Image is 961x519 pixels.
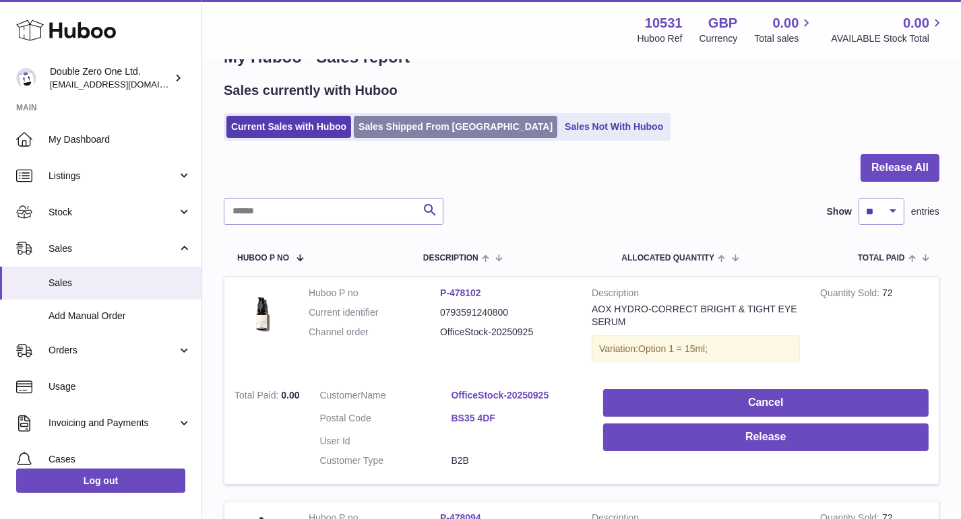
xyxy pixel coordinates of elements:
span: entries [911,205,939,218]
span: Sales [49,242,177,255]
a: Sales Shipped From [GEOGRAPHIC_DATA] [354,116,557,138]
span: 0.00 [903,14,929,32]
span: Option 1 = 15ml; [638,343,708,354]
span: Listings [49,170,177,182]
span: Stock [49,206,177,219]
span: Total paid [858,254,905,263]
span: [EMAIL_ADDRESS][DOMAIN_NAME] [50,79,198,90]
dt: Name [320,389,452,405]
span: My Dashboard [49,133,191,146]
span: Cases [49,453,191,466]
span: Huboo P no [237,254,289,263]
strong: Description [592,287,800,303]
a: Current Sales with Huboo [226,116,351,138]
button: Release [603,423,929,451]
div: Double Zero One Ltd. [50,65,171,91]
span: Orders [49,344,177,357]
h2: Sales currently with Huboo [224,81,398,100]
span: Total sales [754,32,814,45]
dd: 0793591240800 [440,306,571,319]
span: ALLOCATED Quantity [621,254,714,263]
strong: Total Paid [235,390,281,404]
dt: Customer Type [320,454,452,467]
img: hello@001skincare.com [16,68,36,88]
div: Currency [700,32,738,45]
a: P-478102 [440,287,481,298]
span: Sales [49,277,191,289]
span: Usage [49,380,191,393]
span: Add Manual Order [49,310,191,322]
a: Sales Not With Huboo [560,116,668,138]
dd: OfficeStock-20250925 [440,326,571,339]
a: 0.00 Total sales [754,14,814,45]
dt: Channel order [309,326,440,339]
strong: Quantity Sold [820,287,882,302]
span: Description [423,254,478,263]
strong: GBP [708,14,737,32]
dt: Huboo P no [309,287,440,300]
strong: 10531 [645,14,683,32]
td: 72 [810,277,939,380]
div: Huboo Ref [638,32,683,45]
span: Invoicing and Payments [49,417,177,429]
button: Cancel [603,389,929,417]
span: AVAILABLE Stock Total [831,32,945,45]
span: 0.00 [281,390,299,401]
div: AOX HYDRO-CORRECT BRIGHT & TIGHT EYE SERUM [592,303,800,328]
a: 0.00 AVAILABLE Stock Total [831,14,945,45]
img: 001-Skincare-London-Aox-Hydro-Correct-Bright-Tight-Eye-Serum_15ml_3.jpg [235,287,288,341]
dt: Current identifier [309,306,440,319]
dt: User Id [320,435,452,448]
button: Release All [861,154,939,182]
div: Variation: [592,335,800,363]
dt: Postal Code [320,412,452,428]
a: OfficeStock-20250925 [452,389,583,402]
a: Log out [16,469,185,493]
span: 0.00 [773,14,799,32]
label: Show [827,205,852,218]
dd: B2B [452,454,583,467]
a: BS35 4DF [452,412,583,425]
span: Customer [320,390,361,401]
